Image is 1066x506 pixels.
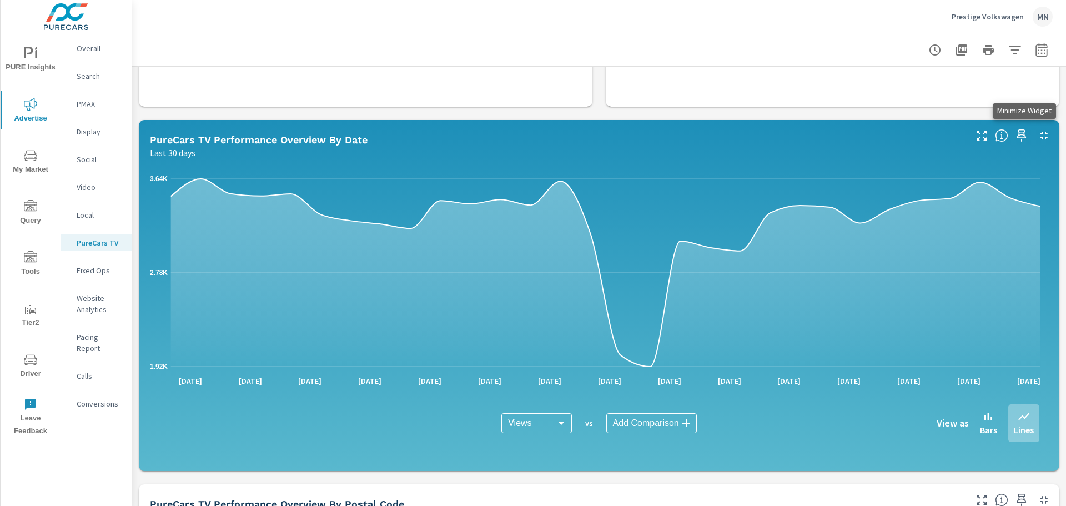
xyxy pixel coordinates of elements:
[980,423,997,437] p: Bars
[77,398,123,409] p: Conversions
[710,375,749,387] p: [DATE]
[1033,7,1053,27] div: MN
[770,375,808,387] p: [DATE]
[350,375,389,387] p: [DATE]
[77,293,123,315] p: Website Analytics
[572,418,606,428] p: vs
[410,375,449,387] p: [DATE]
[150,175,168,183] text: 3.64K
[150,363,168,370] text: 1.92K
[77,370,123,382] p: Calls
[77,332,123,354] p: Pacing Report
[4,251,57,278] span: Tools
[1030,39,1053,61] button: Select Date Range
[829,375,868,387] p: [DATE]
[77,154,123,165] p: Social
[949,375,988,387] p: [DATE]
[61,234,132,251] div: PureCars TV
[606,413,697,433] div: Add Comparison
[61,123,132,140] div: Display
[952,12,1024,22] p: Prestige Volkswagen
[150,269,168,277] text: 2.78K
[77,98,123,109] p: PMAX
[1004,39,1026,61] button: Apply Filters
[4,47,57,74] span: PURE Insights
[470,375,509,387] p: [DATE]
[889,375,928,387] p: [DATE]
[61,368,132,384] div: Calls
[1013,127,1030,144] span: Save this to your personalized report
[4,200,57,227] span: Query
[613,418,679,429] span: Add Comparison
[4,149,57,176] span: My Market
[951,39,973,61] button: "Export Report to PDF"
[77,71,123,82] p: Search
[508,418,531,429] span: Views
[61,68,132,84] div: Search
[61,262,132,279] div: Fixed Ops
[650,375,689,387] p: [DATE]
[530,375,569,387] p: [DATE]
[150,146,195,159] p: Last 30 days
[4,302,57,329] span: Tier2
[61,207,132,223] div: Local
[231,375,270,387] p: [DATE]
[61,40,132,57] div: Overall
[977,39,999,61] button: Print Report
[290,375,329,387] p: [DATE]
[61,329,132,357] div: Pacing Report
[995,129,1008,142] span: Understand PureCars TV performance data over time and see how metrics compare to each other over ...
[61,179,132,196] div: Video
[77,126,123,137] p: Display
[77,182,123,193] p: Video
[77,43,123,54] p: Overall
[61,151,132,168] div: Social
[77,237,123,248] p: PureCars TV
[4,353,57,380] span: Driver
[590,375,629,387] p: [DATE]
[4,398,57,438] span: Leave Feedback
[973,127,990,144] button: Make Fullscreen
[937,418,969,429] h6: View as
[61,395,132,412] div: Conversions
[4,98,57,125] span: Advertise
[150,134,368,146] h5: PureCars TV Performance Overview By Date
[61,96,132,112] div: PMAX
[1009,375,1048,387] p: [DATE]
[1,33,61,442] div: nav menu
[61,290,132,318] div: Website Analytics
[171,375,210,387] p: [DATE]
[77,265,123,276] p: Fixed Ops
[501,413,571,433] div: Views
[1014,423,1034,437] p: Lines
[77,209,123,221] p: Local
